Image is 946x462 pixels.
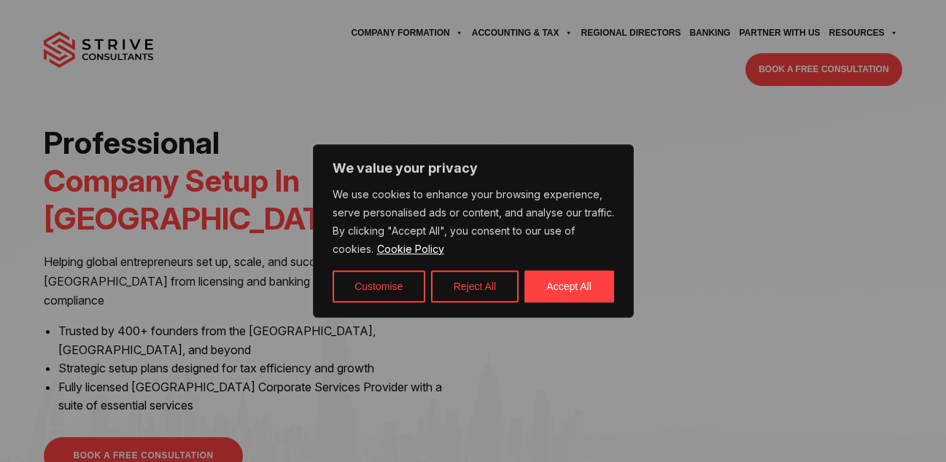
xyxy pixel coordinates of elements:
[376,242,445,256] a: Cookie Policy
[524,270,614,302] button: Accept All
[313,144,634,318] div: We value your privacy
[333,270,425,302] button: Customise
[333,186,614,259] p: We use cookies to enhance your browsing experience, serve personalised ads or content, and analys...
[333,160,614,177] p: We value your privacy
[431,270,519,302] button: Reject All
